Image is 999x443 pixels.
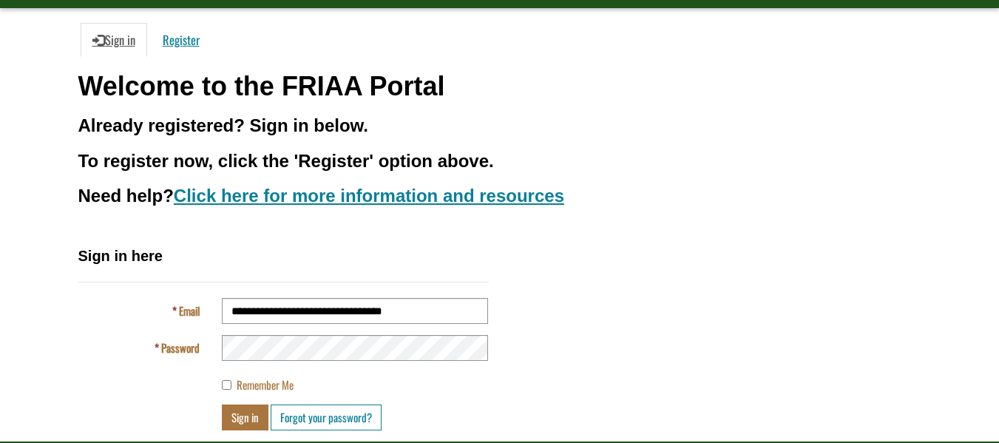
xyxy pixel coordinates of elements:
button: Sign in [222,405,268,430]
span: Remember Me [237,376,294,393]
h1: Welcome to the FRIAA Portal [78,72,921,101]
a: Click here for more information and resources [174,186,564,206]
input: Remember Me [222,380,231,390]
span: Sign in here [78,248,163,264]
a: Forgot your password? [271,405,382,430]
span: Password [161,339,200,356]
h3: To register now, click the 'Register' option above. [78,152,921,171]
a: Sign in [81,23,147,57]
h3: Need help? [78,186,921,206]
a: Register [151,23,211,57]
h3: Already registered? Sign in below. [78,116,921,135]
span: Email [179,302,200,319]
